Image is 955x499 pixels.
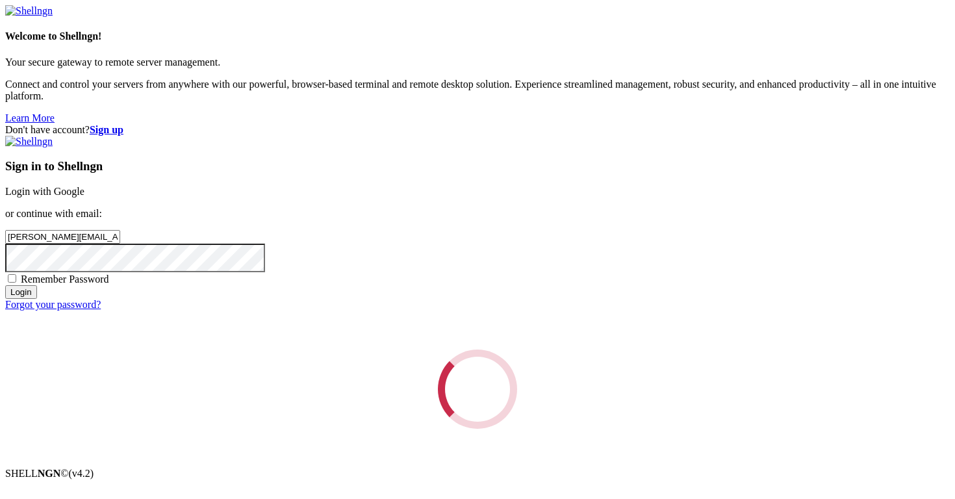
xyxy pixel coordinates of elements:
input: Login [5,285,37,299]
a: Learn More [5,112,55,123]
p: or continue with email: [5,208,950,220]
a: Sign up [90,124,123,135]
a: Login with Google [5,186,84,197]
div: Don't have account? [5,124,950,136]
span: SHELL © [5,468,94,479]
b: NGN [38,468,61,479]
input: Email address [5,230,120,244]
h3: Sign in to Shellngn [5,159,950,173]
span: Remember Password [21,274,109,285]
input: Remember Password [8,274,16,283]
img: Shellngn [5,136,53,147]
img: Shellngn [5,5,53,17]
h4: Welcome to Shellngn! [5,31,950,42]
a: Forgot your password? [5,299,101,310]
span: 4.2.0 [69,468,94,479]
p: Connect and control your servers from anywhere with our powerful, browser-based terminal and remo... [5,79,950,102]
p: Your secure gateway to remote server management. [5,57,950,68]
div: Loading... [438,350,517,429]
